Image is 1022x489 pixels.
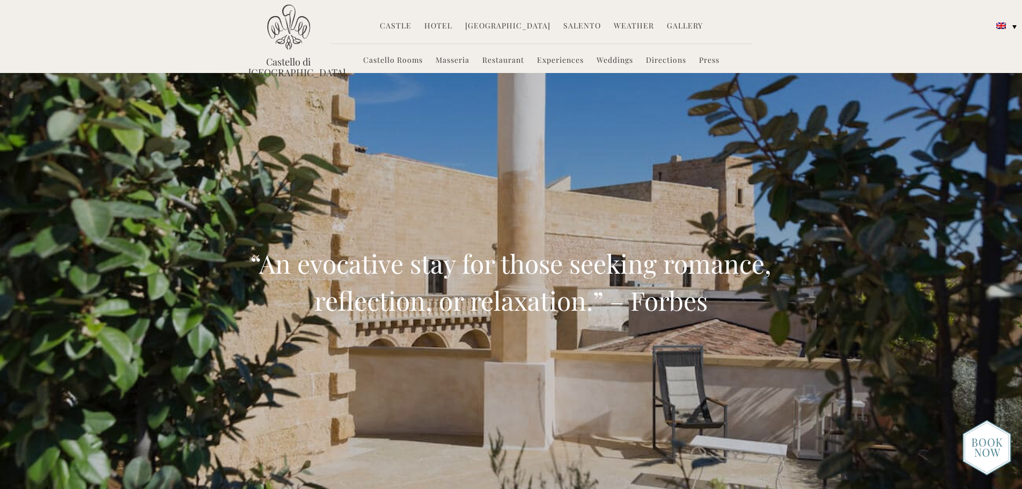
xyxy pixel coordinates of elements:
a: Masseria [436,55,469,67]
a: Directions [646,55,686,67]
img: Castello di Ugento [267,4,310,50]
a: Castello di [GEOGRAPHIC_DATA] [248,56,329,78]
a: [GEOGRAPHIC_DATA] [465,20,550,33]
a: Castle [380,20,411,33]
a: Salento [563,20,601,33]
a: Weather [614,20,654,33]
a: Experiences [537,55,584,67]
a: Hotel [424,20,452,33]
img: English [996,23,1006,29]
a: Weddings [597,55,633,67]
a: Gallery [667,20,703,33]
a: Restaurant [482,55,524,67]
a: Castello Rooms [363,55,423,67]
a: Press [699,55,719,67]
img: new-booknow.png [962,420,1011,476]
span: “An evocative stay for those seeking romance, reflection, or relaxation.” – Forbes [251,246,771,318]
